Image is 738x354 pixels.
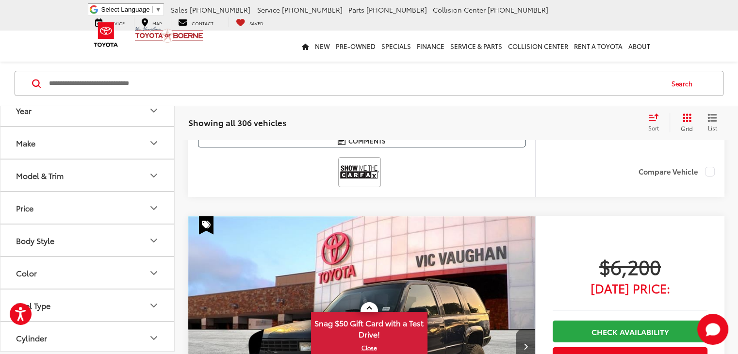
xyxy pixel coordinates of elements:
a: Check Availability [553,321,707,342]
div: Color [16,268,37,277]
span: Sort [648,124,659,132]
button: List View [700,113,724,132]
div: Color [148,267,160,279]
div: Body Style [148,235,160,246]
span: Sales [171,5,188,15]
label: Compare Vehicle [639,167,715,177]
button: PricePrice [0,192,175,224]
input: Search by Make, Model, or Keyword [48,72,662,95]
a: Home [299,31,312,62]
div: Make [148,137,160,149]
svg: Start Chat [697,314,728,345]
span: List [707,124,717,132]
div: Fuel Type [148,300,160,311]
a: Map [134,17,169,27]
span: [DATE] Price: [553,283,707,293]
div: Fuel Type [16,301,50,310]
div: Cylinder [16,333,47,342]
a: Collision Center [505,31,571,62]
span: [PHONE_NUMBER] [282,5,343,15]
span: ▼ [155,6,162,13]
span: [PHONE_NUMBER] [366,5,427,15]
div: Body Style [16,236,54,245]
div: Price [16,203,33,212]
a: Pre-Owned [333,31,378,62]
div: Make [16,138,35,147]
span: Parts [348,5,364,15]
div: Price [148,202,160,214]
span: Snag $50 Gift Card with a Test Drive! [312,313,426,342]
span: Showing all 306 vehicles [188,116,286,128]
button: Select sort value [643,113,670,132]
button: Model & TrimModel & Trim [0,160,175,191]
button: Search [662,71,706,96]
img: Toyota [88,19,124,50]
div: Model & Trim [148,170,160,181]
button: Grid View [670,113,700,132]
a: Select Language​ [101,6,162,13]
button: ColorColor [0,257,175,289]
a: New [312,31,333,62]
button: Toggle Chat Window [697,314,728,345]
a: Service & Parts: Opens in a new tab [447,31,505,62]
span: [PHONE_NUMBER] [488,5,548,15]
div: Cylinder [148,332,160,344]
a: Contact [171,17,221,27]
div: Year [16,106,32,115]
span: Special [199,216,213,235]
a: Service [88,17,132,27]
span: ​ [152,6,153,13]
a: Rent a Toyota [571,31,625,62]
a: Specials [378,31,414,62]
button: Body StyleBody Style [0,225,175,256]
span: Saved [249,20,263,26]
span: $6,200 [553,254,707,278]
button: YearYear [0,95,175,126]
a: My Saved Vehicles [229,17,271,27]
span: Select Language [101,6,150,13]
a: About [625,31,653,62]
button: MakeMake [0,127,175,159]
img: Vic Vaughan Toyota of Boerne [134,26,204,43]
span: Collision Center [433,5,486,15]
button: Fuel TypeFuel Type [0,290,175,321]
a: Finance [414,31,447,62]
span: [PHONE_NUMBER] [190,5,250,15]
div: Model & Trim [16,171,64,180]
div: Year [148,105,160,116]
span: Grid [681,124,693,132]
img: View CARFAX report [340,159,379,185]
span: Service [257,5,280,15]
button: CylinderCylinder [0,322,175,354]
